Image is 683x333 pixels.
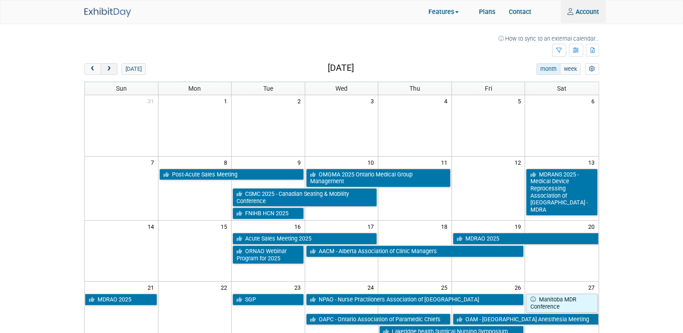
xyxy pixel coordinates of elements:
a: Acute Sales Meeting 2025 [232,233,377,245]
span: 4 [443,95,451,106]
span: 15 [220,221,231,232]
a: Features [422,1,472,23]
span: 6 [590,95,599,106]
button: myCustomButton [585,63,599,75]
a: CSMC 2025 - Canadian Seating & Mobility Conference [232,188,377,207]
span: 16 [293,221,305,232]
a: OAPC - Ontario Association of Paramedic Chiefs [306,314,451,325]
button: week [560,63,581,75]
span: 3 [370,95,378,106]
span: 22 [220,282,231,293]
span: Wed [335,85,348,92]
span: 27 [587,282,599,293]
span: 14 [147,221,158,232]
span: Thu [409,85,420,92]
span: 8 [223,157,231,168]
a: MDRAO 2025 [453,233,599,245]
span: 21 [147,282,158,293]
span: 1 [223,95,231,106]
span: 9 [297,157,305,168]
a: SGP [232,294,304,305]
a: FNIHB HCN 2025 [232,208,304,219]
span: 20 [587,221,599,232]
span: Mon [188,85,201,92]
a: MDRAO 2025 [85,294,157,305]
span: 17 [367,221,378,232]
span: 10 [367,157,378,168]
a: How to sync to an external calendar... [498,35,599,42]
a: Contact [502,0,538,23]
span: Tue [263,85,273,92]
h2: [DATE] [328,63,354,73]
span: Sun [116,85,127,92]
a: Plans [472,0,502,23]
a: AACM - Alberta Association of Clinic Managers [306,245,524,257]
span: 5 [516,95,525,106]
span: 25 [440,282,451,293]
a: OAM - [GEOGRAPHIC_DATA] Anesthesia Meeting [453,314,599,325]
a: ORNAO Webinar Program for 2025 [232,245,304,264]
a: OMGMA 2025 Ontario Medical Group Management [306,169,451,187]
span: 23 [293,282,305,293]
button: month [536,63,560,75]
button: [DATE] [121,63,145,75]
a: NPAO - Nurse Practiioners Association of [GEOGRAPHIC_DATA] [306,294,524,305]
span: 11 [440,157,451,168]
span: 18 [440,221,451,232]
span: 31 [147,95,158,106]
img: ExhibitDay [84,8,131,17]
a: Manitoba MDR Conference [526,294,597,312]
span: 13 [587,157,599,168]
a: Post-Acute Sales Meeting [159,169,304,180]
span: 12 [513,157,525,168]
span: 24 [367,282,378,293]
a: MDRANS 2025 - Medical Device Reprocessing Association of [GEOGRAPHIC_DATA] -MDRA [526,169,597,216]
a: Account [561,0,606,23]
span: 2 [297,95,305,106]
button: prev [84,63,101,75]
button: next [101,63,117,75]
span: Fri [485,85,492,92]
span: 26 [513,282,525,293]
i: Personalize Calendar [589,66,595,72]
span: Sat [557,85,567,92]
span: 7 [150,157,158,168]
span: 19 [513,221,525,232]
